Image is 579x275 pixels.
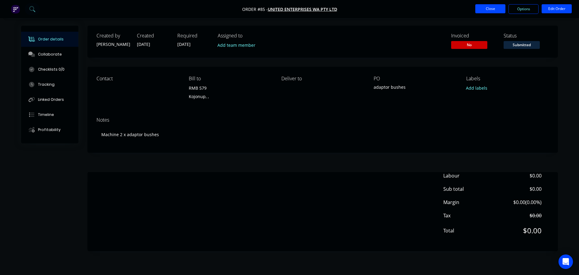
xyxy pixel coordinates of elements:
[497,225,542,236] span: $0.00
[189,92,271,101] div: Kojonup, ,
[214,41,259,49] button: Add team member
[443,185,497,193] span: Sub total
[281,76,364,82] div: Deliver to
[96,33,130,39] div: Created by
[96,117,549,123] div: Notes
[466,76,549,82] div: Labels
[38,82,55,87] div: Tracking
[242,6,268,12] span: Order #85 -
[96,76,179,82] div: Contact
[38,37,64,42] div: Order details
[21,47,78,62] button: Collaborate
[451,33,496,39] div: Invoiced
[218,41,259,49] button: Add team member
[189,84,271,92] div: RMB 579
[443,212,497,219] span: Tax
[268,6,337,12] a: UNITED ENTERPRISES WA PTY LTD
[451,41,487,49] span: No
[177,41,191,47] span: [DATE]
[21,92,78,107] button: Linked Orders
[374,76,456,82] div: PO
[497,212,542,219] span: $0.00
[21,107,78,122] button: Timeline
[38,97,64,102] div: Linked Orders
[21,122,78,137] button: Profitability
[189,76,271,82] div: Bill to
[218,33,278,39] div: Assigned to
[38,112,54,117] div: Timeline
[497,172,542,179] span: $0.00
[497,185,542,193] span: $0.00
[137,41,150,47] span: [DATE]
[96,41,130,47] div: [PERSON_NAME]
[443,199,497,206] span: Margin
[504,41,540,49] span: Submitted
[374,84,449,92] div: adaptor bushes
[475,4,505,13] button: Close
[189,84,271,103] div: RMB 579Kojonup, ,
[558,254,573,269] div: Open Intercom Messenger
[21,32,78,47] button: Order details
[177,33,210,39] div: Required
[38,52,62,57] div: Collaborate
[443,172,497,179] span: Labour
[11,5,20,14] img: Factory
[96,125,549,144] div: Machine 2 x adaptor bushes
[38,67,65,72] div: Checklists 0/0
[497,199,542,206] span: $0.00 ( 0.00 %)
[443,227,497,234] span: Total
[38,127,61,133] div: Profitability
[137,33,170,39] div: Created
[21,77,78,92] button: Tracking
[21,62,78,77] button: Checklists 0/0
[504,33,549,39] div: Status
[508,4,539,14] button: Options
[504,41,540,50] button: Submitted
[542,4,572,13] button: Edit Order
[463,84,490,92] button: Add labels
